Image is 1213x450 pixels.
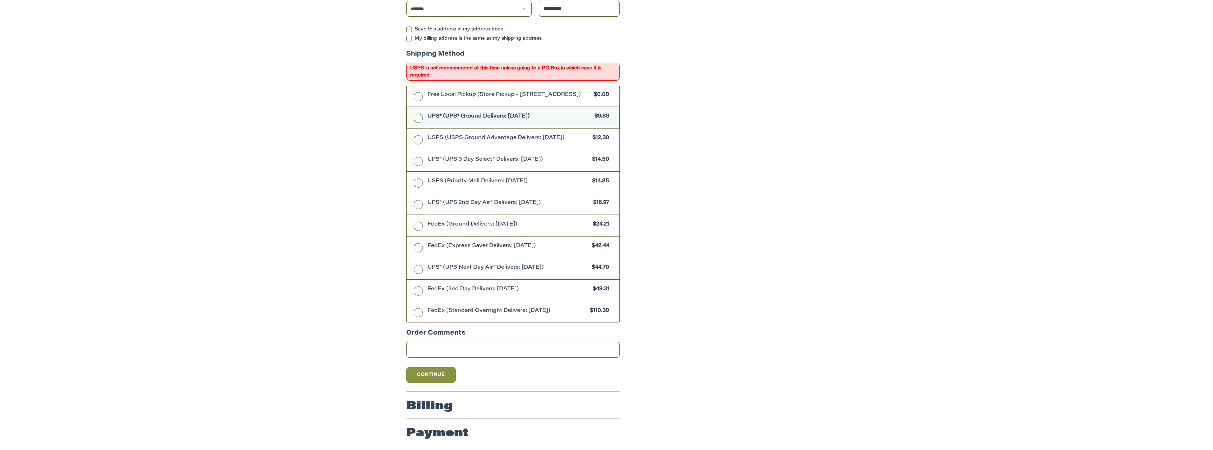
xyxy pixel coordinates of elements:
span: $24.21 [589,221,609,229]
span: USPS (USPS Ground Advantage Delivers: [DATE]) [427,134,589,142]
span: FedEx (Standard Overnight Delivers: [DATE]) [427,307,587,315]
label: Save this address in my address book. [406,27,620,32]
span: USPS is not recommended at this time unless going to a PO Box in which case it is required [406,63,620,81]
span: $14.85 [589,177,609,186]
legend: Shipping Method [406,50,465,63]
span: FedEx (Ground Delivers: [DATE]) [427,221,590,229]
span: UPS® (UPS® Ground Delivers: [DATE]) [427,113,591,121]
label: My billing address is the same as my shipping address. [406,36,620,41]
span: $42.44 [588,242,609,250]
button: Continue [406,367,456,383]
span: $44.70 [588,264,609,272]
span: $12.30 [589,134,609,142]
span: $14.50 [589,156,609,164]
span: $16.97 [590,199,609,207]
span: UPS® (UPS 2nd Day Air® Delivers: [DATE]) [427,199,590,207]
h2: Payment [406,426,469,440]
span: $9.89 [591,113,609,121]
span: $49.31 [589,285,609,294]
h2: Billing [406,399,453,414]
legend: Order Comments [406,329,465,342]
span: UPS® (UPS Next Day Air® Delivers: [DATE]) [427,264,589,272]
span: FedEx (Express Saver Delivers: [DATE]) [427,242,589,250]
span: UPS® (UPS 3 Day Select® Delivers: [DATE]) [427,156,589,164]
span: USPS (Priority Mail Delivers: [DATE]) [427,177,589,186]
span: Free Local Pickup (Store Pickup - [STREET_ADDRESS]) [427,91,591,99]
span: $110.30 [586,307,609,315]
span: FedEx (2nd Day Delivers: [DATE]) [427,285,590,294]
span: $0.00 [590,91,609,99]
